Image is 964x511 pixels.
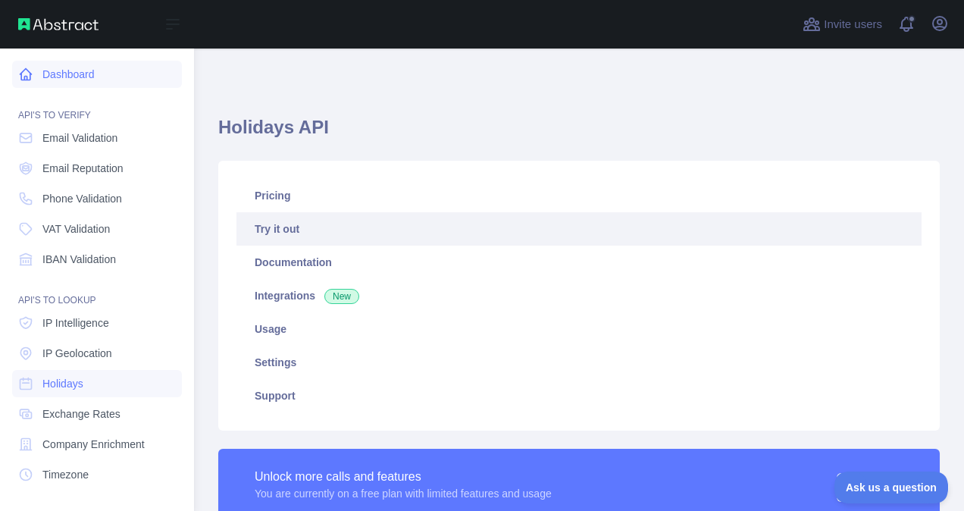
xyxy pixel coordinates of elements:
[42,376,83,391] span: Holidays
[324,289,359,304] span: New
[236,179,922,212] a: Pricing
[12,215,182,243] a: VAT Validation
[42,191,122,206] span: Phone Validation
[236,379,922,412] a: Support
[834,472,949,503] iframe: Toggle Customer Support
[12,370,182,397] a: Holidays
[218,115,940,152] h1: Holidays API
[12,431,182,458] a: Company Enrichment
[236,246,922,279] a: Documentation
[236,279,922,312] a: Integrations New
[236,212,922,246] a: Try it out
[42,221,110,237] span: VAT Validation
[12,61,182,88] a: Dashboard
[42,406,121,422] span: Exchange Rates
[236,312,922,346] a: Usage
[12,185,182,212] a: Phone Validation
[12,400,182,428] a: Exchange Rates
[12,340,182,367] a: IP Geolocation
[12,246,182,273] a: IBAN Validation
[42,346,112,361] span: IP Geolocation
[800,12,885,36] button: Invite users
[42,161,124,176] span: Email Reputation
[12,276,182,306] div: API'S TO LOOKUP
[12,309,182,337] a: IP Intelligence
[12,155,182,182] a: Email Reputation
[42,467,89,482] span: Timezone
[255,468,552,486] div: Unlock more calls and features
[255,486,552,501] div: You are currently on a free plan with limited features and usage
[42,252,116,267] span: IBAN Validation
[12,91,182,121] div: API'S TO VERIFY
[824,16,882,33] span: Invite users
[12,461,182,488] a: Timezone
[18,18,99,30] img: Abstract API
[12,124,182,152] a: Email Validation
[236,346,922,379] a: Settings
[42,437,145,452] span: Company Enrichment
[42,130,117,146] span: Email Validation
[42,315,109,331] span: IP Intelligence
